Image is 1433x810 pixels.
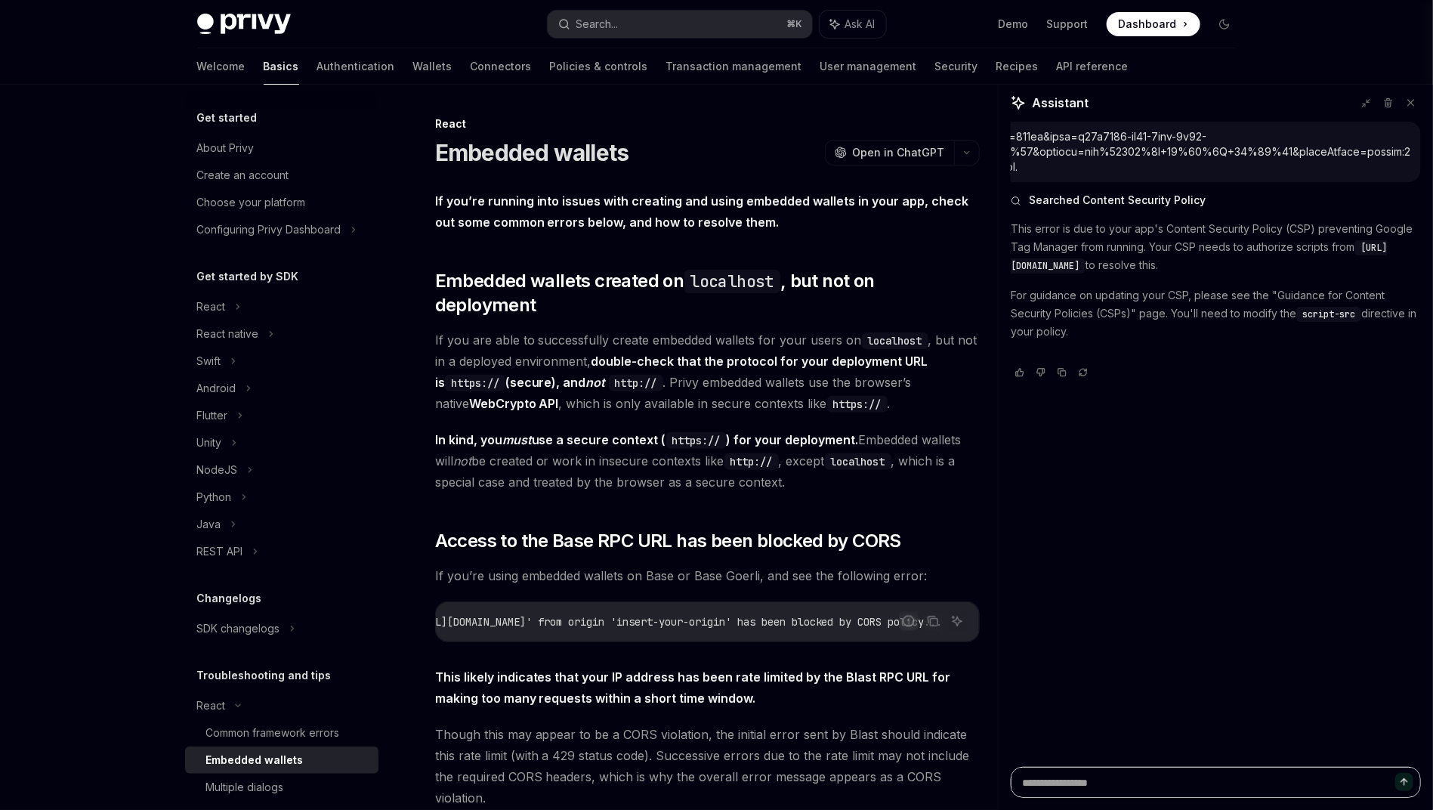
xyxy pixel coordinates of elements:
em: not [453,453,471,468]
h5: Changelogs [197,589,262,607]
em: not [586,375,606,390]
h1: Embedded wallets [435,139,629,166]
strong: If you’re running into issues with creating and using embedded wallets in your app, check out som... [435,193,969,230]
button: Report incorrect code [899,611,919,631]
button: Copy the contents from the code block [923,611,943,631]
button: Ask AI [947,611,967,631]
code: http:// [724,453,779,470]
a: Authentication [317,48,395,85]
a: WebCrypto API [469,396,559,412]
div: Embedded wallets [206,751,304,769]
span: Though this may appear to be a CORS violation, the initial error sent by Blast should indicate th... [435,724,980,808]
span: Access to fetch at '[URL][DOMAIN_NAME]' from origin 'insert-your-origin' has been blocked by CORS... [296,615,943,629]
div: Swift [197,352,221,370]
code: localhost [862,332,928,349]
a: Embedded wallets [185,747,378,774]
h5: Get started by SDK [197,267,299,286]
a: Common framework errors [185,719,378,747]
h5: Get started [197,109,258,127]
a: About Privy [185,134,378,162]
div: React [435,116,980,131]
div: React [197,697,226,715]
div: React native [197,325,259,343]
p: This error is due to your app's Content Security Policy (CSP) preventing Google Tag Manager from ... [1011,220,1421,274]
code: localhost [684,270,781,293]
strong: This likely indicates that your IP address has been rate limited by the Blast RPC URL for making ... [435,669,951,706]
a: Demo [999,17,1029,32]
button: Search...⌘K [548,11,812,38]
span: Ask AI [845,17,876,32]
p: For guidance on updating your CSP, please see the "Guidance for Content Security Policies (CSPs)"... [1011,286,1421,341]
div: NodeJS [197,461,238,479]
div: Choose your platform [197,193,306,212]
div: SDK changelogs [197,620,280,638]
em: must [502,432,532,447]
a: Welcome [197,48,246,85]
div: REST API [197,543,243,561]
code: https:// [827,396,888,413]
button: Open in ChatGPT [825,140,954,165]
span: Searched Content Security Policy [1029,193,1206,208]
a: Multiple dialogs [185,774,378,801]
code: https:// [445,375,505,391]
div: Create an account [197,166,289,184]
a: Dashboard [1107,12,1200,36]
div: Common framework errors [206,724,340,742]
a: Support [1047,17,1089,32]
code: http:// [609,375,663,391]
span: If you are able to successfully create embedded wallets for your users on , but not in a deployed... [435,329,980,414]
div: React [197,298,226,316]
span: Open in ChatGPT [853,145,945,160]
strong: double-check that the protocol for your deployment URL is (secure), and [435,354,928,390]
button: Send message [1395,773,1413,791]
div: Flutter [197,407,228,425]
span: If you’re using embedded wallets on Base or Base Goerli, and see the following error: [435,565,980,586]
span: Embedded wallets will be created or work in insecure contexts like , except , which is a special ... [435,429,980,493]
a: Wallets [413,48,452,85]
button: Toggle dark mode [1212,12,1237,36]
a: User management [820,48,917,85]
a: Security [935,48,978,85]
div: Multiple dialogs [206,778,284,796]
div: Python [197,488,232,506]
span: Dashboard [1119,17,1177,32]
strong: In kind, you use a secure context ( ) for your deployment. [435,432,859,447]
a: Create an account [185,162,378,189]
h5: Troubleshooting and tips [197,666,332,685]
div: Android [197,379,236,397]
a: API reference [1057,48,1129,85]
div: Unity [197,434,222,452]
a: Basics [264,48,299,85]
a: Policies & controls [550,48,648,85]
span: ⌘ K [787,18,803,30]
button: Searched Content Security Policy [1011,193,1421,208]
code: localhost [825,453,891,470]
a: Recipes [996,48,1039,85]
a: Connectors [471,48,532,85]
img: dark logo [197,14,291,35]
span: Assistant [1032,94,1089,112]
button: Ask AI [820,11,886,38]
code: https:// [666,432,727,449]
a: Choose your platform [185,189,378,216]
div: Java [197,515,221,533]
span: Embedded wallets created on , but not on deployment [435,269,980,317]
span: Access to the Base RPC URL has been blocked by CORS [435,529,901,553]
span: script-src [1302,308,1355,320]
div: Search... [576,15,619,33]
a: Transaction management [666,48,802,85]
div: Configuring Privy Dashboard [197,221,341,239]
div: About Privy [197,139,255,157]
